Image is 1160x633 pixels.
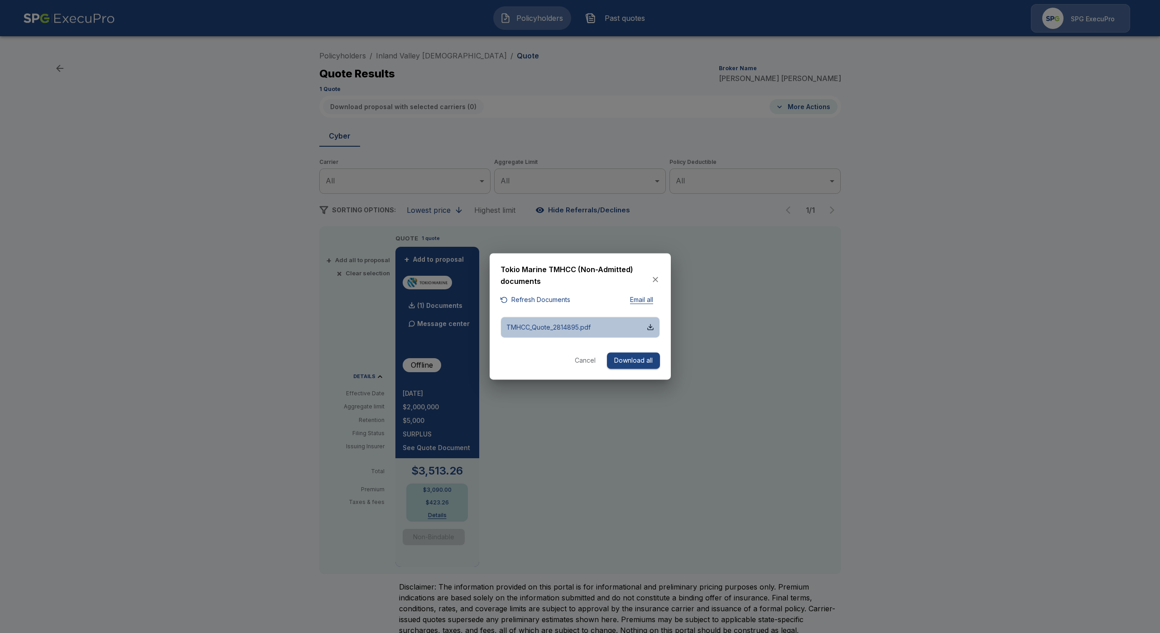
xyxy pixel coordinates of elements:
button: Cancel [571,352,600,369]
button: TMHCC_Quote_2814895.pdf [501,316,660,338]
h6: Tokio Marine TMHCC (Non-Admitted) documents [501,264,651,287]
button: Refresh Documents [501,295,570,306]
button: Download all [607,352,660,369]
p: TMHCC_Quote_2814895.pdf [506,322,591,332]
button: Email all [624,295,660,306]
